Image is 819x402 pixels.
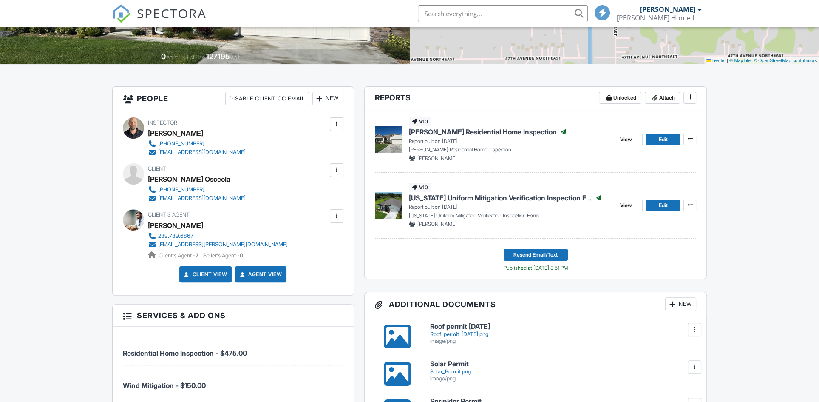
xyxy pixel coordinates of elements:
a: © OpenStreetMap contributors [754,58,817,63]
span: Wind Mitigation - $150.00 [123,381,206,390]
input: Search everything... [418,5,588,22]
h6: Roof permit [DATE] [430,323,697,331]
a: [EMAIL_ADDRESS][PERSON_NAME][DOMAIN_NAME] [148,240,288,249]
div: [EMAIL_ADDRESS][DOMAIN_NAME] [158,195,246,202]
div: [PERSON_NAME] Osceola [148,173,230,185]
span: Seller's Agent - [203,252,243,259]
div: Solar_Permit.png [430,368,697,375]
a: [PHONE_NUMBER] [148,185,246,194]
div: [PERSON_NAME] [640,5,695,14]
div: 127195 [206,52,230,61]
h3: People [113,87,354,111]
div: Uncle Luke's Home Inspection [617,14,702,22]
a: Leaflet [706,58,725,63]
div: [EMAIL_ADDRESS][PERSON_NAME][DOMAIN_NAME] [158,241,288,248]
span: Client [148,165,166,172]
div: image/png [430,338,697,345]
div: [PHONE_NUMBER] [158,186,204,193]
span: sq.ft. [231,54,242,60]
a: © MapTiler [729,58,752,63]
strong: 0 [240,252,243,259]
div: [PERSON_NAME] [148,127,203,140]
a: [EMAIL_ADDRESS][DOMAIN_NAME] [148,148,246,157]
div: Roof_permit_[DATE].png [430,331,697,338]
div: [PHONE_NUMBER] [158,140,204,147]
span: SPECTORA [137,4,207,22]
a: Client View [182,270,227,279]
span: Client's Agent [148,211,190,218]
li: Service: Wind Mitigation [123,365,343,397]
h3: Additional Documents [365,292,707,316]
span: sq. ft. [167,54,179,60]
div: 239.789.6867 [158,233,193,239]
span: Residential Home Inspection - $475.00 [123,349,247,357]
a: Roof permit [DATE] Roof_permit_[DATE].png image/png [430,323,697,345]
span: Lot Size [187,54,205,60]
span: Inspector [148,120,177,126]
img: The Best Home Inspection Software - Spectora [112,4,131,23]
a: [PERSON_NAME] [148,219,203,232]
a: Solar Permit Solar_Permit.png image/png [430,360,697,382]
a: [EMAIL_ADDRESS][DOMAIN_NAME] [148,194,246,202]
strong: 7 [196,252,198,259]
div: New [312,92,343,105]
div: New [665,297,696,311]
a: 239.789.6867 [148,232,288,240]
li: Service: Residential Home Inspection [123,333,343,365]
a: SPECTORA [112,11,207,29]
div: Disable Client CC Email [225,92,309,105]
div: image/png [430,375,697,382]
div: [EMAIL_ADDRESS][DOMAIN_NAME] [158,149,246,156]
span: Client's Agent - [159,252,200,259]
h3: Services & Add ons [113,305,354,327]
h6: Solar Permit [430,360,697,368]
a: Agent View [238,270,282,279]
div: 0 [161,52,166,61]
span: | [727,58,728,63]
a: [PHONE_NUMBER] [148,140,246,148]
